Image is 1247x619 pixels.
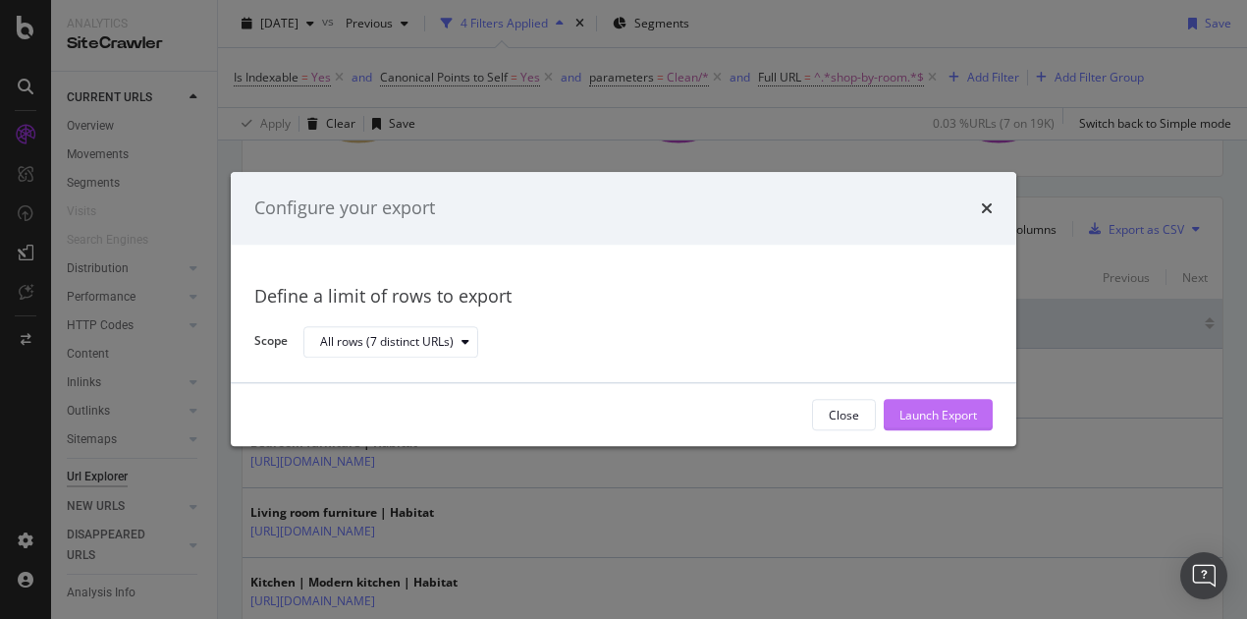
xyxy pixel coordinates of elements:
[1180,552,1227,599] div: Open Intercom Messenger
[829,407,859,423] div: Close
[812,400,876,431] button: Close
[320,336,454,348] div: All rows (7 distinct URLs)
[981,196,993,221] div: times
[254,284,993,309] div: Define a limit of rows to export
[303,326,478,358] button: All rows (7 distinct URLs)
[899,407,977,423] div: Launch Export
[254,333,288,355] label: Scope
[884,400,993,431] button: Launch Export
[254,196,435,221] div: Configure your export
[231,172,1016,446] div: modal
